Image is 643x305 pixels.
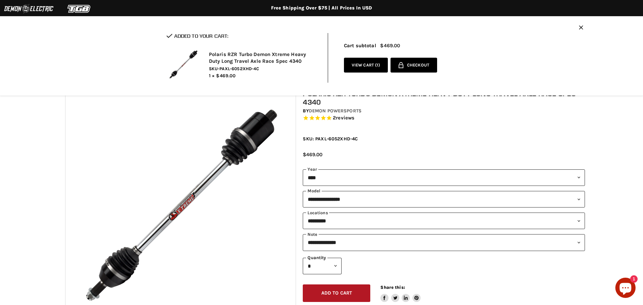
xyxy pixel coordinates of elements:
form: cart checkout [388,58,437,75]
img: Polaris RZR Turbo Demon Xtreme Heavy Duty Long Travel Axle Race Spec 4340 [166,48,200,81]
select: Quantity [303,258,342,274]
a: Demon Powersports [309,108,361,114]
aside: Share this: [380,284,421,302]
img: Demon Electric Logo 2 [3,2,54,15]
select: keys [303,234,585,251]
button: Close [579,25,583,31]
span: $469.00 [216,73,236,79]
select: year [303,169,585,186]
span: $469.00 [380,43,400,49]
div: by [303,107,585,115]
h1: Polaris RZR Turbo Demon Xtreme Heavy Duty Long Travel Axle Race Spec 4340 [303,89,585,106]
span: Add to cart [321,290,352,296]
div: SKU: PAXL-6052XHD-4C [303,135,585,142]
button: Add to cart [303,284,370,302]
span: Share this: [380,285,405,290]
span: 2 reviews [333,115,354,121]
select: modal-name [303,191,585,207]
h2: Polaris RZR Turbo Demon Xtreme Heavy Duty Long Travel Axle Race Spec 4340 [209,51,318,64]
span: SKU-PAXL-6052XHD-4C [209,66,318,72]
span: $469.00 [303,151,322,158]
a: View cart (1) [344,58,388,73]
select: keys [303,213,585,229]
span: Cart subtotal [344,43,376,49]
h2: Added to your cart: [166,33,318,39]
div: Free Shipping Over $75 | All Prices In USD [52,5,592,11]
inbox-online-store-chat: Shopify online store chat [613,278,638,300]
span: Rated 5.0 out of 5 stars 2 reviews [303,115,585,122]
span: reviews [336,115,354,121]
span: 1 [377,62,378,67]
span: Checkout [407,63,429,68]
img: TGB Logo 2 [54,2,105,15]
button: Checkout [391,58,437,73]
span: 1 × [209,73,215,79]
